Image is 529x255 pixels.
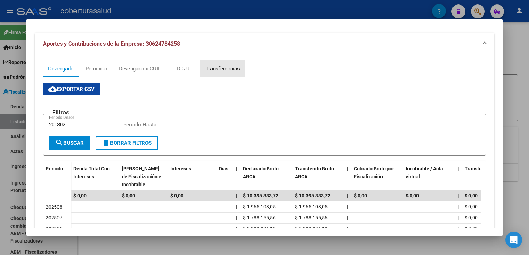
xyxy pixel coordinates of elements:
span: Buscar [55,140,84,146]
span: $ 0,00 [465,193,478,198]
datatable-header-cell: Deuda Total Con Intereses [71,161,119,192]
div: Transferencias [206,65,240,73]
span: Intereses [170,166,191,171]
datatable-header-cell: Intereses [168,161,216,192]
span: $ 1.788.155,56 [243,215,276,220]
span: | [236,193,237,198]
span: $ 0,00 [406,193,419,198]
span: $ 2.903.031,18 [295,226,328,232]
datatable-header-cell: | [344,161,351,192]
span: $ 0,00 [170,193,183,198]
datatable-header-cell: Período [43,161,71,190]
div: Devengado [48,65,74,73]
datatable-header-cell: Transferido Bruto ARCA [292,161,344,192]
datatable-header-cell: | [455,161,462,192]
span: | [458,204,459,209]
span: | [236,215,237,220]
span: Deuda Total Con Intereses [73,166,110,179]
span: | [347,204,348,209]
mat-icon: cloud_download [48,85,57,93]
span: | [236,166,237,171]
datatable-header-cell: Deuda Bruta Neto de Fiscalización e Incobrable [119,161,168,192]
datatable-header-cell: Incobrable / Acta virtual [403,161,455,192]
span: $ 1.965.108,05 [295,204,328,209]
span: Transferido Bruto ARCA [295,166,334,179]
span: $ 1.965.108,05 [243,204,276,209]
span: | [458,226,459,232]
mat-icon: delete [102,139,110,147]
div: Open Intercom Messenger [505,232,522,248]
span: | [347,215,348,220]
div: DDJJ [177,65,189,73]
span: | [458,215,459,220]
datatable-header-cell: Transferido De Más [462,161,514,192]
span: $ 10.395.333,72 [243,193,278,198]
button: Buscar [49,136,90,150]
span: $ 0,00 [465,226,478,232]
span: | [236,226,237,232]
span: 202508 [46,204,62,210]
span: Período [46,166,63,171]
button: Exportar CSV [43,83,100,95]
span: Dias [219,166,228,171]
mat-expansion-panel-header: Aportes y Contribuciones de la Empresa: 30624784258 [35,33,494,55]
span: Cobrado Bruto por Fiscalización [354,166,394,179]
span: | [347,166,348,171]
span: 202507 [46,215,62,220]
span: Exportar CSV [48,86,95,92]
span: | [347,226,348,232]
span: Declarado Bruto ARCA [243,166,279,179]
datatable-header-cell: Cobrado Bruto por Fiscalización [351,161,403,192]
span: | [458,166,459,171]
span: $ 0,00 [122,193,135,198]
span: | [458,193,459,198]
div: Percibido [86,65,107,73]
span: [PERSON_NAME] de Fiscalización e Incobrable [122,166,161,187]
span: Aportes y Contribuciones de la Empresa: 30624784258 [43,40,180,47]
datatable-header-cell: Dias [216,161,233,192]
span: $ 0,00 [354,193,367,198]
span: $ 0,00 [465,215,478,220]
datatable-header-cell: Declarado Bruto ARCA [240,161,292,192]
h3: Filtros [49,108,73,116]
span: $ 10.395.333,72 [295,193,330,198]
datatable-header-cell: | [233,161,240,192]
mat-icon: search [55,139,63,147]
span: | [347,193,348,198]
span: $ 0,00 [73,193,87,198]
span: Incobrable / Acta virtual [406,166,443,179]
span: Borrar Filtros [102,140,152,146]
span: $ 0,00 [465,204,478,209]
span: | [236,204,237,209]
button: Borrar Filtros [96,136,158,150]
span: $ 1.788.155,56 [295,215,328,220]
span: Transferido De Más [465,166,508,171]
span: 202506 [46,226,62,232]
div: Devengado x CUIL [119,65,161,73]
span: $ 2.903.031,18 [243,226,276,232]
